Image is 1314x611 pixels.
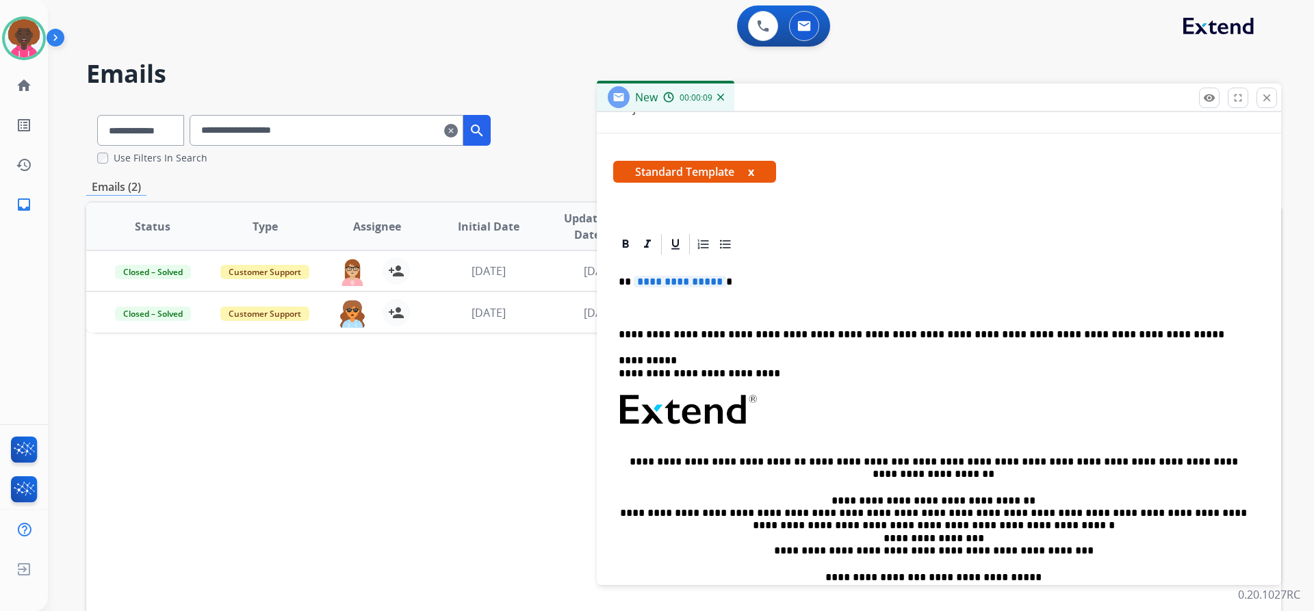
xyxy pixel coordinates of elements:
span: [DATE] [472,263,506,278]
div: Underline [665,234,686,255]
span: Type [253,218,278,235]
mat-icon: list_alt [16,117,32,133]
div: Bold [615,234,636,255]
mat-icon: remove_red_eye [1203,92,1215,104]
mat-icon: person_add [388,304,404,321]
mat-icon: inbox [16,196,32,213]
img: agent-avatar [339,299,366,328]
span: Closed – Solved [115,307,191,321]
span: [DATE] [584,263,618,278]
span: Customer Support [220,265,309,279]
span: Customer Support [220,307,309,321]
span: Assignee [353,218,401,235]
span: Standard Template [613,161,776,183]
mat-icon: fullscreen [1232,92,1244,104]
mat-icon: history [16,157,32,173]
h2: Emails [86,60,1281,88]
span: New [635,90,658,105]
p: 0.20.1027RC [1238,586,1300,603]
img: agent-avatar [339,257,366,286]
div: Italic [637,234,658,255]
mat-icon: home [16,77,32,94]
mat-icon: person_add [388,263,404,279]
span: Closed – Solved [115,265,191,279]
p: Emails (2) [86,179,146,196]
span: 00:00:09 [680,92,712,103]
img: avatar [5,19,43,57]
span: Initial Date [458,218,519,235]
mat-icon: close [1261,92,1273,104]
button: x [748,164,754,180]
mat-icon: search [469,122,485,139]
div: Ordered List [693,234,714,255]
span: Updated Date [556,210,619,243]
div: Bullet List [715,234,736,255]
span: [DATE] [584,305,618,320]
span: [DATE] [472,305,506,320]
label: Use Filters In Search [114,151,207,165]
span: Status [135,218,170,235]
mat-icon: clear [444,122,458,139]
